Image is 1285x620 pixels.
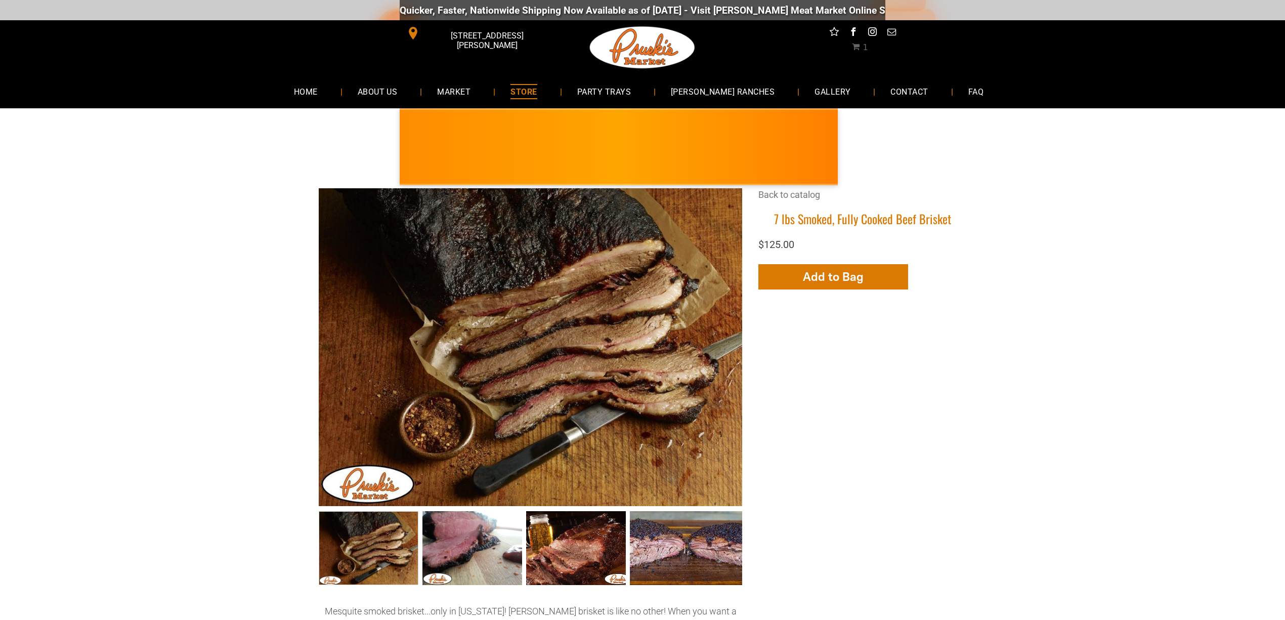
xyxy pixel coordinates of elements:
[630,511,743,585] a: 7 lbs Smoked, Fully Cooked Beef Brisket 3
[863,43,868,52] span: 1
[828,25,841,41] a: Social network
[422,511,522,585] a: 7 lbs Smoked, Fully Cooked Beef Brisket 1
[758,211,966,227] h1: 7 lbs Smoked, Fully Cooked Beef Brisket
[799,78,866,105] a: GALLERY
[526,511,626,585] a: 7 lbs Smoked, Fully Cooked Beef Brisket 2
[758,264,908,290] button: Add to Bag
[866,25,879,41] a: instagram
[758,188,966,211] div: Breadcrumbs
[885,25,898,41] a: email
[877,5,975,16] a: [DOMAIN_NAME][URL]
[875,78,943,105] a: CONTACT
[319,511,418,585] a: 7 lbs Smoked, Fully Cooked Beef Brisket 0
[363,5,975,16] div: Quicker, Faster, Nationwide Shipping Now Available as of [DATE] - Visit [PERSON_NAME] Meat Market...
[562,78,646,105] a: PARTY TRAYS
[758,189,820,200] a: Back to catalog
[319,188,742,506] img: 7 lbs Smoked, Fully Cooked Beef Brisket
[787,154,986,170] span: [PERSON_NAME] MARKET
[588,20,697,75] img: Pruski-s+Market+HQ+Logo2-1920w.png
[422,78,486,105] a: MARKET
[495,78,552,105] a: STORE
[656,78,790,105] a: [PERSON_NAME] RANCHES
[400,25,554,41] a: [STREET_ADDRESS][PERSON_NAME]
[758,238,794,251] span: $125.00
[279,78,333,105] a: HOME
[342,78,413,105] a: ABOUT US
[953,78,999,105] a: FAQ
[847,25,860,41] a: facebook
[422,26,552,55] span: [STREET_ADDRESS][PERSON_NAME]
[803,269,864,284] span: Add to Bag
